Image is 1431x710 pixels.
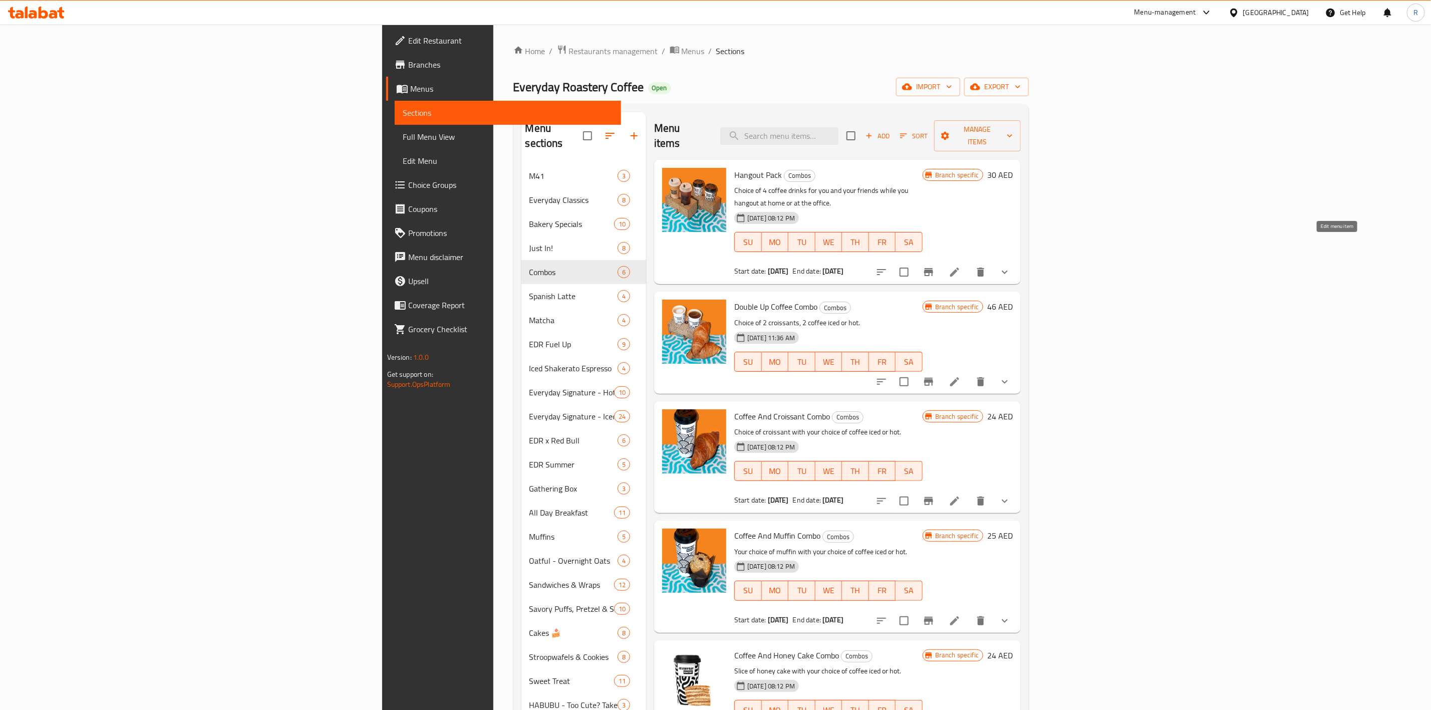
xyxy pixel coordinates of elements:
button: import [896,78,960,96]
span: 3 [618,171,630,181]
span: Combos [529,266,618,278]
div: Oatful - Overnight Oats4 [521,549,646,573]
img: Hangout Pack [662,168,726,232]
button: SA [896,352,923,372]
div: items [618,483,630,495]
span: WE [819,355,838,369]
span: Open [648,84,671,92]
span: TH [846,464,865,479]
button: delete [969,489,993,513]
span: Menus [682,45,705,57]
span: 10 [615,604,630,614]
div: items [618,531,630,543]
button: Add [862,128,894,144]
span: Combos [784,170,815,181]
span: 8 [618,628,630,638]
span: Coupons [408,203,613,215]
span: Savory Puffs, Pretzel & Sausage Rolls [529,603,614,615]
img: Coffee And Muffin Combo [662,529,726,593]
div: All Day Breakfast11 [521,501,646,525]
span: Select all sections [577,125,598,146]
button: show more [993,260,1017,284]
span: [DATE] 08:12 PM [743,562,799,571]
div: Bakery Specials10 [521,212,646,236]
span: Hangout Pack [734,167,782,182]
span: 8 [618,652,630,662]
span: 10 [615,388,630,397]
span: Iced Shakerato Espresso [529,362,618,374]
div: M413 [521,164,646,188]
span: 10 [615,219,630,229]
b: [DATE] [768,265,789,278]
div: items [614,410,630,422]
button: MO [762,581,789,601]
span: Full Menu View [403,131,613,143]
span: 4 [618,292,630,301]
span: Promotions [408,227,613,239]
li: / [662,45,666,57]
a: Full Menu View [395,125,621,149]
span: Sections [716,45,745,57]
span: FR [873,355,892,369]
span: Combos [832,411,863,423]
button: sort-choices [870,370,894,394]
a: Coupons [386,197,621,221]
span: End date: [793,613,821,626]
b: [DATE] [768,494,789,507]
span: EDR x Red Bull [529,434,618,446]
span: Branches [408,59,613,71]
a: Upsell [386,269,621,293]
div: Muffins [529,531,618,543]
span: Everyday Classics [529,194,618,206]
svg: Show Choices [999,376,1011,388]
button: WE [815,461,842,481]
span: Add [864,130,891,142]
span: 4 [618,364,630,373]
span: SA [900,464,919,479]
span: WE [819,464,838,479]
p: Slice of honey cake with your choice of coffee iced or hot. [734,665,923,677]
button: TU [788,232,815,252]
span: 3 [618,484,630,494]
span: [DATE] 08:12 PM [743,213,799,223]
button: TH [842,461,869,481]
a: Edit Restaurant [386,29,621,53]
button: FR [869,352,896,372]
span: TH [846,235,865,250]
a: Menu disclaimer [386,245,621,269]
div: Sandwiches & Wraps12 [521,573,646,597]
button: FR [869,461,896,481]
button: WE [815,581,842,601]
svg: Show Choices [999,266,1011,278]
span: Everyday Signature - Hot [529,386,614,398]
p: Choice of 2 croissants, 2 coffee iced or hot. [734,317,923,329]
button: show more [993,489,1017,513]
div: items [614,218,630,230]
div: Savory Puffs, Pretzel & Sausage Rolls10 [521,597,646,621]
span: 8 [618,244,630,253]
div: items [614,603,630,615]
div: Everyday Signature - Iced 🥤 [529,410,614,422]
button: SU [734,461,761,481]
span: Start date: [734,494,766,507]
a: Branches [386,53,621,77]
div: Stroopwafels & Cookies [529,651,618,663]
span: SU [739,583,757,598]
span: 3 [618,700,630,710]
div: Cakes 🍰 [529,627,618,639]
span: Spanish Latte [529,290,618,302]
span: Branch specific [931,650,983,660]
h2: Menu items [654,121,708,151]
span: SU [739,464,757,479]
button: Branch-specific-item [917,609,941,633]
button: WE [815,352,842,372]
span: TU [792,464,811,479]
button: TU [788,461,815,481]
span: SA [900,235,919,250]
button: Branch-specific-item [917,370,941,394]
a: Edit menu item [949,495,961,507]
div: items [618,194,630,206]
